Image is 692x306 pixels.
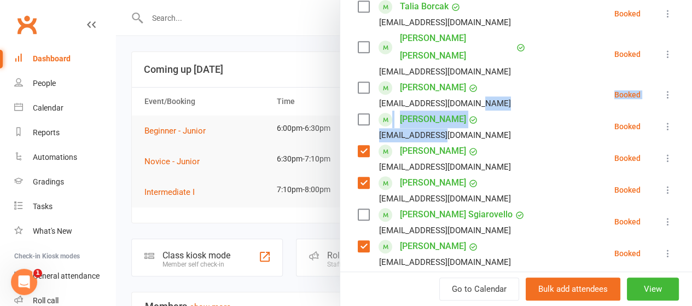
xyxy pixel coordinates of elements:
a: [PERSON_NAME] [400,111,466,128]
div: [EMAIL_ADDRESS][DOMAIN_NAME] [379,223,511,238]
a: [PERSON_NAME] ngatae teura [400,269,514,304]
a: [PERSON_NAME] [400,238,466,255]
div: Roll call [33,296,59,305]
a: [PERSON_NAME] [PERSON_NAME] [400,30,514,65]
button: View [627,278,679,301]
iframe: Intercom live chat [11,269,37,295]
a: General attendance kiosk mode [14,264,115,288]
a: People [14,71,115,96]
a: [PERSON_NAME] [400,79,466,96]
a: Go to Calendar [439,278,519,301]
div: Reports [33,128,60,137]
a: [PERSON_NAME] [400,174,466,192]
div: Booked [614,154,641,162]
div: Calendar [33,103,63,112]
a: Reports [14,120,115,145]
div: Booked [614,186,641,194]
div: [EMAIL_ADDRESS][DOMAIN_NAME] [379,160,511,174]
div: What's New [33,227,72,235]
a: Calendar [14,96,115,120]
div: Booked [614,123,641,130]
button: Bulk add attendees [526,278,620,301]
a: Clubworx [13,11,40,38]
div: [EMAIL_ADDRESS][DOMAIN_NAME] [379,128,511,142]
div: [EMAIL_ADDRESS][DOMAIN_NAME] [379,15,511,30]
a: [PERSON_NAME] [400,142,466,160]
div: Booked [614,91,641,99]
a: Tasks [14,194,115,219]
a: Dashboard [14,47,115,71]
div: [EMAIL_ADDRESS][DOMAIN_NAME] [379,96,511,111]
div: [EMAIL_ADDRESS][DOMAIN_NAME] [379,192,511,206]
div: Booked [614,218,641,226]
span: 1 [33,269,42,278]
div: People [33,79,56,88]
a: Automations [14,145,115,170]
div: Gradings [33,177,64,186]
div: Booked [614,250,641,257]
a: What's New [14,219,115,244]
div: Booked [614,50,641,58]
div: General attendance [33,272,100,280]
div: Dashboard [33,54,71,63]
div: [EMAIL_ADDRESS][DOMAIN_NAME] [379,65,511,79]
div: Booked [614,10,641,18]
div: Automations [33,153,77,161]
a: [PERSON_NAME] Sgiarovello [400,206,513,223]
div: [EMAIL_ADDRESS][DOMAIN_NAME] [379,255,511,269]
div: Tasks [33,202,53,211]
a: Gradings [14,170,115,194]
